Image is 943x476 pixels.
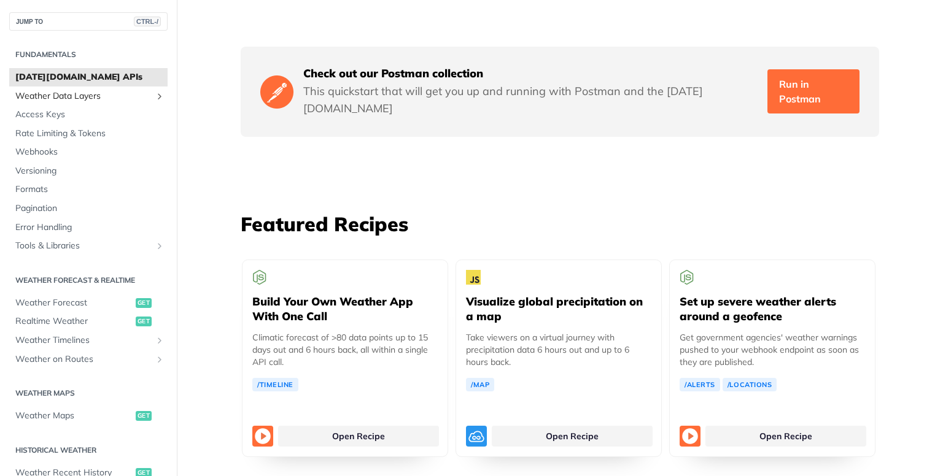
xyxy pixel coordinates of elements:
a: [DATE][DOMAIN_NAME] APIs [9,68,168,86]
h5: Set up severe weather alerts around a geofence [680,294,865,324]
h2: Fundamentals [9,49,168,60]
a: /Map [466,378,494,391]
a: Run in Postman [767,69,860,113]
a: Formats [9,180,168,199]
span: Rate Limiting & Tokens [15,128,165,140]
a: /Timeline [252,378,298,391]
span: CTRL-/ [134,17,161,26]
a: Weather on RoutesShow subpages for Weather on Routes [9,350,168,369]
span: Versioning [15,165,165,177]
span: get [136,298,152,308]
span: get [136,411,152,421]
p: Get government agencies' weather warnings pushed to your webhook endpoint as soon as they are pub... [680,331,865,368]
a: Access Keys [9,106,168,124]
span: [DATE][DOMAIN_NAME] APIs [15,71,165,83]
span: Weather Timelines [15,334,152,347]
span: Formats [15,183,165,196]
a: Open Recipe [278,426,439,447]
h5: Visualize global precipitation on a map [466,294,651,324]
span: Weather Maps [15,410,133,422]
p: This quickstart that will get you up and running with Postman and the [DATE][DOMAIN_NAME] [303,83,758,117]
p: Take viewers on a virtual journey with precipitation data 6 hours out and up to 6 hours back. [466,331,651,368]
a: Error Handling [9,218,168,237]
a: /Alerts [680,378,720,391]
h2: Weather Forecast & realtime [9,275,168,286]
a: Weather TimelinesShow subpages for Weather Timelines [9,331,168,350]
span: Tools & Libraries [15,240,152,252]
a: Versioning [9,162,168,180]
span: Realtime Weather [15,315,133,328]
span: Weather on Routes [15,353,152,366]
span: Access Keys [15,109,165,121]
h2: Weather Maps [9,388,168,399]
span: Weather Data Layers [15,90,152,102]
a: Weather Data LayersShow subpages for Weather Data Layers [9,87,168,106]
img: Postman Logo [260,74,293,110]
h5: Build Your Own Weather App With One Call [252,294,438,324]
span: Weather Forecast [15,297,133,309]
h3: Featured Recipes [241,210,879,237]
h2: Historical Weather [9,445,168,456]
a: /Locations [723,378,777,391]
h5: Check out our Postman collection [303,66,758,81]
p: Climatic forecast of >80 data points up to 15 days out and 6 hours back, all within a single API ... [252,331,438,368]
a: Open Recipe [492,426,653,447]
button: Show subpages for Weather Timelines [155,336,165,345]
span: get [136,317,152,326]
a: Open Recipe [705,426,866,447]
a: Webhooks [9,143,168,161]
a: Weather Forecastget [9,294,168,312]
button: Show subpages for Weather Data Layers [155,91,165,101]
span: Error Handling [15,221,165,234]
span: Pagination [15,202,165,215]
button: Show subpages for Tools & Libraries [155,241,165,251]
span: Webhooks [15,146,165,158]
a: Tools & LibrariesShow subpages for Tools & Libraries [9,237,168,255]
a: Weather Mapsget [9,407,168,425]
button: JUMP TOCTRL-/ [9,12,168,31]
button: Show subpages for Weather on Routes [155,355,165,364]
a: Realtime Weatherget [9,312,168,331]
a: Pagination [9,199,168,218]
a: Rate Limiting & Tokens [9,125,168,143]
